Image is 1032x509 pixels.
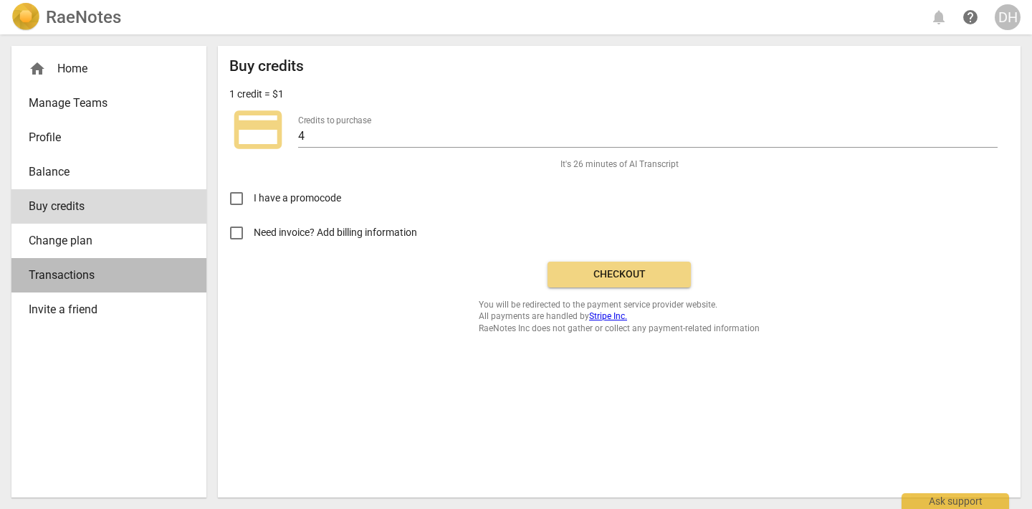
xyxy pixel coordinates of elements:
span: Need invoice? Add billing information [254,225,419,240]
span: Checkout [559,267,679,282]
a: Profile [11,120,206,155]
img: Logo [11,3,40,32]
span: Buy credits [29,198,178,215]
h2: Buy credits [229,57,304,75]
a: Change plan [11,224,206,258]
div: Home [11,52,206,86]
span: Transactions [29,267,178,284]
a: Transactions [11,258,206,292]
button: DH [995,4,1021,30]
span: Change plan [29,232,178,249]
span: help [962,9,979,26]
span: Balance [29,163,178,181]
span: Invite a friend [29,301,178,318]
a: LogoRaeNotes [11,3,121,32]
span: Profile [29,129,178,146]
span: home [29,60,46,77]
h2: RaeNotes [46,7,121,27]
a: Stripe Inc. [589,311,627,321]
span: I have a promocode [254,191,341,206]
span: It's 26 minutes of AI Transcript [560,158,679,171]
span: credit_card [229,101,287,158]
span: Manage Teams [29,95,178,112]
a: Invite a friend [11,292,206,327]
div: Ask support [902,493,1009,509]
button: Checkout [548,262,691,287]
a: Help [957,4,983,30]
a: Manage Teams [11,86,206,120]
a: Buy credits [11,189,206,224]
span: You will be redirected to the payment service provider website. All payments are handled by RaeNo... [479,299,760,335]
p: 1 credit = $1 [229,87,284,102]
div: Home [29,60,178,77]
a: Balance [11,155,206,189]
label: Credits to purchase [298,116,371,125]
